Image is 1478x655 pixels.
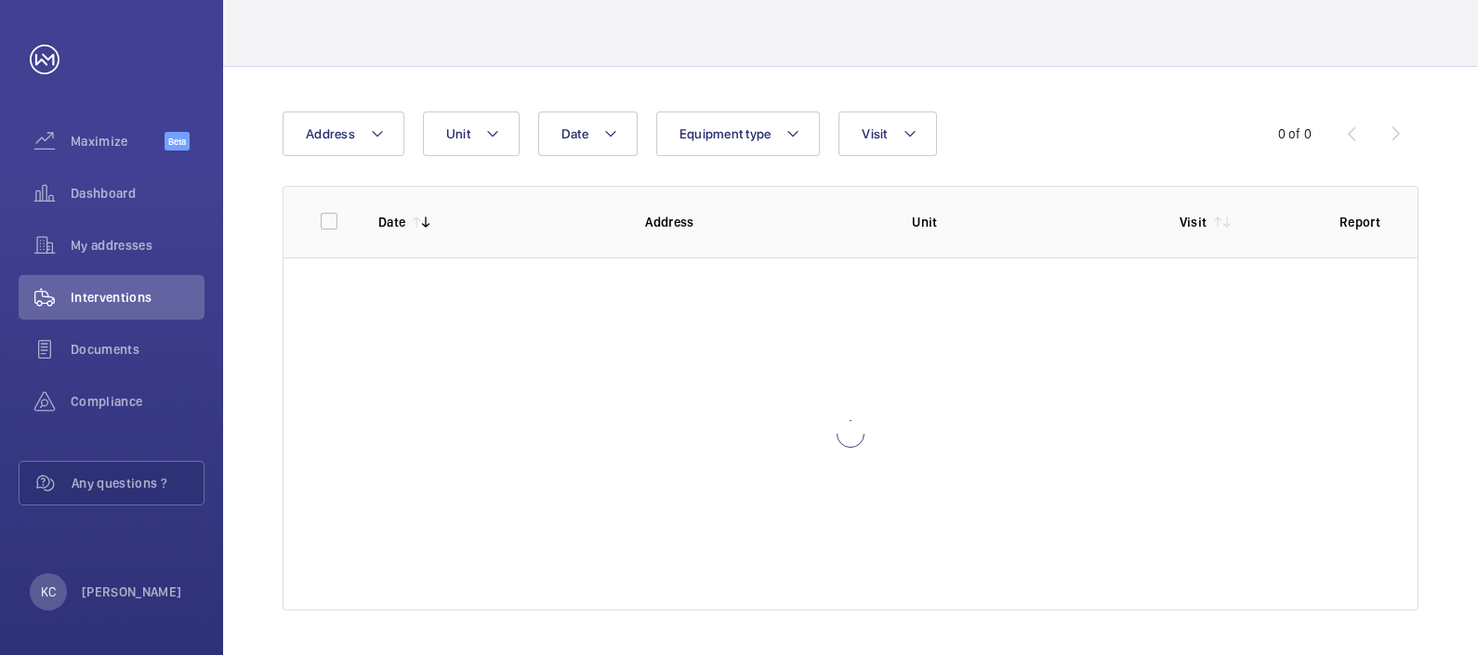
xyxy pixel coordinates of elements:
[283,111,404,156] button: Address
[71,288,205,307] span: Interventions
[912,213,1149,231] p: Unit
[680,126,772,141] span: Equipment type
[71,236,205,255] span: My addresses
[82,583,182,601] p: [PERSON_NAME]
[862,126,887,141] span: Visit
[423,111,520,156] button: Unit
[71,340,205,359] span: Documents
[306,126,355,141] span: Address
[71,132,165,151] span: Maximize
[41,583,56,601] p: KC
[838,111,936,156] button: Visit
[446,126,470,141] span: Unit
[538,111,638,156] button: Date
[378,213,405,231] p: Date
[71,392,205,411] span: Compliance
[645,213,882,231] p: Address
[1180,213,1207,231] p: Visit
[72,474,204,492] span: Any questions ?
[1339,213,1380,231] p: Report
[1278,124,1312,143] div: 0 of 0
[71,184,205,203] span: Dashboard
[561,126,588,141] span: Date
[165,132,190,151] span: Beta
[656,111,821,156] button: Equipment type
